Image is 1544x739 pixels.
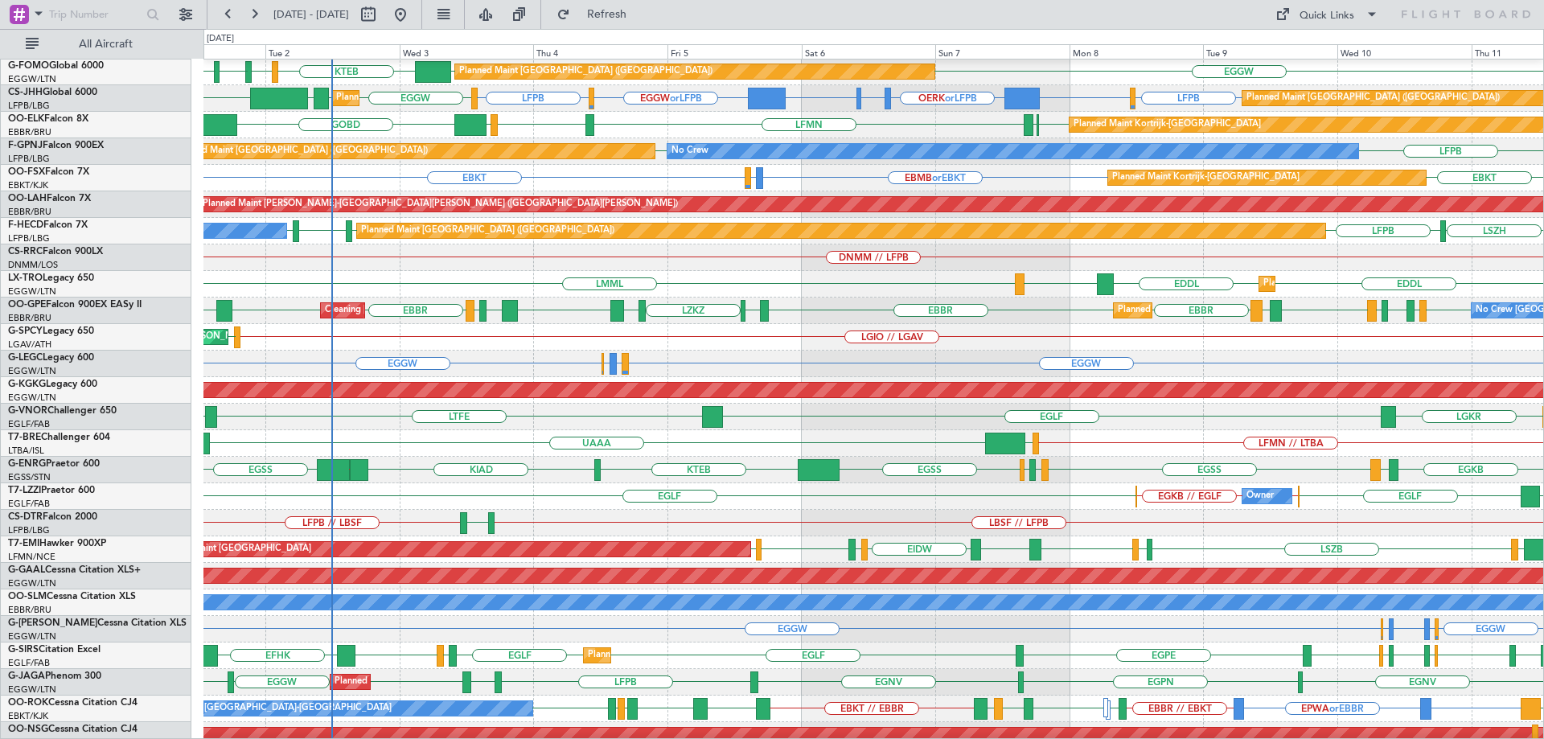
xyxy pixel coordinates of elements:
[8,618,187,628] a: G-[PERSON_NAME]Cessna Citation XLS
[8,88,97,97] a: CS-JHHGlobal 6000
[8,725,138,734] a: OO-NSGCessna Citation CJ4
[8,114,44,124] span: OO-ELK
[18,31,175,57] button: All Aircraft
[8,114,88,124] a: OO-ELKFalcon 8X
[459,60,712,84] div: Planned Maint [GEOGRAPHIC_DATA] ([GEOGRAPHIC_DATA])
[8,710,48,722] a: EBKT/KJK
[8,232,50,244] a: LFPB/LBG
[8,167,45,177] span: OO-FSX
[8,645,101,655] a: G-SIRSCitation Excel
[8,273,43,283] span: LX-TRO
[207,32,234,46] div: [DATE]
[8,100,50,112] a: LFPB/LBG
[8,486,95,495] a: T7-LZZIPraetor 600
[8,645,39,655] span: G-SIRS
[8,167,89,177] a: OO-FSXFalcon 7X
[8,671,101,681] a: G-JAGAPhenom 300
[8,671,45,681] span: G-JAGA
[573,9,641,20] span: Refresh
[8,406,47,416] span: G-VNOR
[8,392,56,404] a: EGGW/LTN
[1246,86,1500,110] div: Planned Maint [GEOGRAPHIC_DATA] ([GEOGRAPHIC_DATA])
[8,698,138,708] a: OO-ROKCessna Citation CJ4
[8,247,103,257] a: CS-RRCFalcon 900LX
[8,353,43,363] span: G-LEGC
[8,141,104,150] a: F-GPNJFalcon 900EX
[8,551,55,563] a: LFMN/NCE
[8,539,39,548] span: T7-EMI
[203,192,678,216] div: Planned Maint [PERSON_NAME]-[GEOGRAPHIC_DATA][PERSON_NAME] ([GEOGRAPHIC_DATA][PERSON_NAME])
[8,684,56,696] a: EGGW/LTN
[549,2,646,27] button: Refresh
[8,725,48,734] span: OO-NSG
[588,643,841,667] div: Planned Maint [GEOGRAPHIC_DATA] ([GEOGRAPHIC_DATA])
[8,433,110,442] a: T7-BREChallenger 604
[8,565,141,575] a: G-GAALCessna Citation XLS+
[8,380,46,389] span: G-KGKG
[8,285,56,298] a: EGGW/LTN
[1267,2,1386,27] button: Quick Links
[8,433,41,442] span: T7-BRE
[1074,113,1261,137] div: Planned Maint Kortrijk-[GEOGRAPHIC_DATA]
[8,300,142,310] a: OO-GPEFalcon 900EX EASy II
[8,498,50,510] a: EGLF/FAB
[8,459,46,469] span: G-ENRG
[8,486,41,495] span: T7-LZZI
[8,592,136,601] a: OO-SLMCessna Citation XLS
[8,618,97,628] span: G-[PERSON_NAME]
[8,247,43,257] span: CS-RRC
[265,44,400,59] div: Tue 2
[335,670,588,694] div: Planned Maint [GEOGRAPHIC_DATA] ([GEOGRAPHIC_DATA])
[667,44,802,59] div: Fri 5
[533,44,667,59] div: Thu 4
[158,537,311,561] div: Planned Maint [GEOGRAPHIC_DATA]
[8,312,51,324] a: EBBR/BRU
[8,365,56,377] a: EGGW/LTN
[8,657,50,669] a: EGLF/FAB
[8,459,100,469] a: G-ENRGPraetor 600
[8,630,56,643] a: EGGW/LTN
[361,219,614,243] div: Planned Maint [GEOGRAPHIC_DATA] ([GEOGRAPHIC_DATA])
[8,353,94,363] a: G-LEGCLegacy 600
[802,44,936,59] div: Sat 6
[8,380,97,389] a: G-KGKGLegacy 600
[8,604,51,616] a: EBBR/BRU
[8,406,117,416] a: G-VNORChallenger 650
[8,61,49,71] span: G-FOMO
[1246,484,1274,508] div: Owner
[8,339,51,351] a: LGAV/ATH
[8,259,58,271] a: DNMM/LOS
[8,273,94,283] a: LX-TROLegacy 650
[8,179,48,191] a: EBKT/KJK
[8,592,47,601] span: OO-SLM
[8,698,48,708] span: OO-ROK
[8,194,91,203] a: OO-LAHFalcon 7X
[325,298,593,322] div: Cleaning [GEOGRAPHIC_DATA] ([GEOGRAPHIC_DATA] National)
[8,565,45,575] span: G-GAAL
[8,73,56,85] a: EGGW/LTN
[8,153,50,165] a: LFPB/LBG
[8,539,106,548] a: T7-EMIHawker 900XP
[1337,44,1472,59] div: Wed 10
[273,7,349,22] span: [DATE] - [DATE]
[8,61,104,71] a: G-FOMOGlobal 6000
[42,39,170,50] span: All Aircraft
[8,141,43,150] span: F-GPNJ
[8,524,50,536] a: LFPB/LBG
[8,220,88,230] a: F-HECDFalcon 7X
[8,445,44,457] a: LTBA/ISL
[336,86,589,110] div: Planned Maint [GEOGRAPHIC_DATA] ([GEOGRAPHIC_DATA])
[8,512,97,522] a: CS-DTRFalcon 2000
[8,300,46,310] span: OO-GPE
[671,139,708,163] div: No Crew
[8,88,43,97] span: CS-JHH
[1263,272,1369,296] div: Planned Maint Dusseldorf
[135,696,392,721] div: A/C Unavailable [GEOGRAPHIC_DATA]-[GEOGRAPHIC_DATA]
[8,326,94,336] a: G-SPCYLegacy 650
[8,512,43,522] span: CS-DTR
[8,126,51,138] a: EBBR/BRU
[935,44,1070,59] div: Sun 7
[400,44,534,59] div: Wed 3
[1118,298,1409,322] div: Planned Maint [GEOGRAPHIC_DATA] ([GEOGRAPHIC_DATA] National)
[1300,8,1354,24] div: Quick Links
